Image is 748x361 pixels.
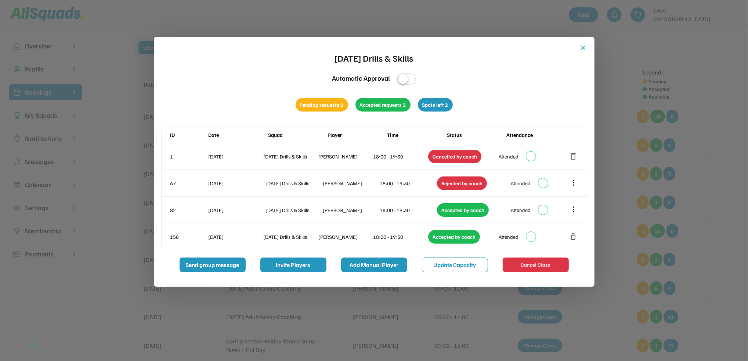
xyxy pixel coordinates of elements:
[170,233,207,241] div: 158
[323,179,379,187] div: [PERSON_NAME]
[260,258,326,272] button: Invite Players
[447,131,505,139] div: Status
[428,230,480,244] div: Accepted by coach
[373,233,427,241] div: 18:00 - 19:30
[209,233,262,241] div: [DATE]
[209,153,262,160] div: [DATE]
[332,73,390,83] div: Automatic Approval
[499,153,518,160] div: Attended
[569,232,578,241] button: delete
[170,179,207,187] div: 67
[296,98,348,112] div: Pending requests 0
[209,131,267,139] div: Date
[511,179,531,187] div: Attended
[380,206,436,214] div: 18:00 - 19:30
[209,206,264,214] div: [DATE]
[335,51,413,65] div: [DATE] Drills & Skills
[170,153,207,160] div: 1
[387,131,445,139] div: Time
[180,258,246,272] button: Send group message
[437,203,489,217] div: Accepted by coach
[499,233,518,241] div: Attended
[418,98,453,112] div: Spots left 2
[580,44,587,51] button: close
[209,179,264,187] div: [DATE]
[569,152,578,161] button: delete
[380,179,436,187] div: 18:00 - 19:30
[265,206,321,214] div: [DATE] Drills & Skills
[263,153,317,160] div: [DATE] Drills & Skills
[268,131,326,139] div: Squad
[503,258,569,272] button: Cancel Class
[428,150,481,163] div: Cancelled by coach
[318,153,372,160] div: [PERSON_NAME]
[506,131,564,139] div: Attendance
[265,179,321,187] div: [DATE] Drills & Skills
[328,131,386,139] div: Player
[355,98,411,112] div: Accepted requests 2
[373,153,427,160] div: 18:00 - 19:30
[318,233,372,241] div: [PERSON_NAME]
[263,233,317,241] div: [DATE] Drills & Skills
[170,131,207,139] div: ID
[422,258,488,272] button: Update Capacity
[341,258,407,272] button: Add Manual Player
[323,206,379,214] div: [PERSON_NAME]
[511,206,531,214] div: Attended
[170,206,207,214] div: 82
[437,176,487,190] div: Rejected by coach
